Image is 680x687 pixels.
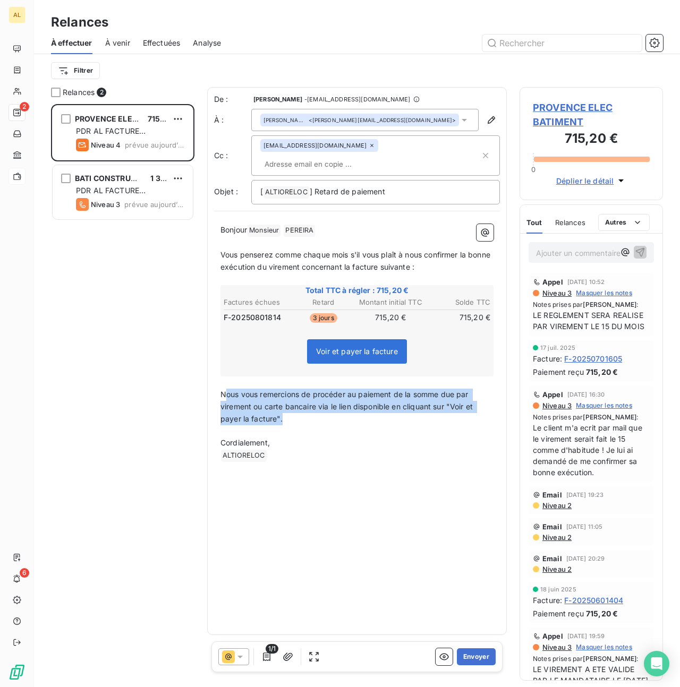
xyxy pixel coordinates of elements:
span: [DATE] 19:23 [566,492,604,498]
span: 6 [20,568,29,578]
span: 715,20 € [586,608,618,619]
span: Analyse [193,38,221,48]
span: [PERSON_NAME] [583,413,636,421]
span: Paiement reçu [533,366,584,377]
span: Niveau 4 [91,141,121,149]
span: Effectuées [143,38,181,48]
span: ALTIORELOC [221,450,267,462]
span: [PERSON_NAME] [253,96,302,102]
span: [ [260,187,263,196]
span: Monsieur [248,225,280,237]
span: [DATE] 20:29 [566,555,605,562]
span: À effectuer [51,38,92,48]
span: prévue aujourd’hui [125,141,184,149]
input: Adresse email en copie ... [260,156,383,172]
span: Masquer les notes [576,401,632,410]
span: PDR AL FACTURE [PERSON_NAME] [76,186,146,205]
span: LE VIREMENT A ETE VALIDE PAR LE MANDATAIRE LE [DATE] [533,664,650,686]
span: Bonjour [220,225,247,234]
span: 1/1 [266,644,278,654]
span: Masquer les notes [576,288,632,298]
span: [PERSON_NAME] [583,300,636,308]
span: Appel [542,278,563,286]
span: [PERSON_NAME] [583,655,636,663]
span: 0 [531,165,535,174]
span: LE REGLEMENT SERA REALISE PAR VIREMENT LE 15 DU MOIS [533,310,650,332]
span: Niveau 3 [541,643,572,651]
button: Envoyer [457,648,496,665]
span: Vous penserez comme chaque mois s'il vous plaît à nous confirmer la bonne exécution du virement c... [220,250,492,271]
span: Relances [555,218,585,227]
span: Facture : [533,353,562,364]
th: Solde TTC [425,297,491,308]
h3: Relances [51,13,108,32]
td: 715,20 € [425,312,491,323]
th: Factures échues [223,297,290,308]
span: BATI CONSTRUCTION ET RENOVATION [75,174,218,183]
span: 1 317,60 € [150,174,186,183]
span: - [EMAIL_ADDRESS][DOMAIN_NAME] [304,96,410,102]
span: 17 juil. 2025 [540,345,575,351]
span: Total TTC à régler : 715,20 € [222,285,492,296]
div: Open Intercom Messenger [644,651,669,676]
span: [DATE] 19:59 [567,633,605,639]
a: 2 [8,104,25,121]
span: Niveau 2 [541,501,572,510]
span: Paiement reçu [533,608,584,619]
th: Montant initial TTC [358,297,424,308]
span: Facture : [533,595,562,606]
span: Notes prises par : [533,300,650,310]
span: [PERSON_NAME] [263,116,307,124]
td: 715,20 € [358,312,424,323]
span: 2 [97,88,106,97]
span: 2 [20,102,29,111]
button: Filtrer [51,62,100,79]
span: Voir et payer la facture [316,347,398,356]
span: 715,20 € [586,366,618,377]
button: Déplier le détail [553,175,630,187]
span: Niveau 2 [541,565,572,573]
span: [DATE] 11:05 [566,523,603,530]
span: 18 juin 2025 [540,586,576,592]
span: Email [542,491,562,499]
span: Niveau 2 [541,533,572,542]
input: Rechercher [482,35,642,51]
span: PEREIRA [284,225,315,237]
h3: 715,20 € [533,129,650,150]
span: 715,20 € [148,114,180,123]
button: Autres [598,214,650,231]
span: [DATE] 16:30 [567,391,605,398]
span: [EMAIL_ADDRESS][DOMAIN_NAME] [263,142,367,149]
div: AL [8,6,25,23]
span: À venir [105,38,130,48]
span: De : [214,94,251,105]
span: 3 jours [310,313,337,323]
span: Niveau 3 [91,200,120,209]
span: Objet : [214,187,238,196]
label: À : [214,115,251,125]
span: F-20250601404 [564,595,623,606]
div: <[PERSON_NAME][EMAIL_ADDRESS][DOMAIN_NAME]> [263,116,456,124]
span: PROVENCE ELEC BATIMENT [75,114,178,123]
span: Nous vous remercions de procéder au paiement de la somme due par virement ou carte bancaire via l... [220,390,475,423]
span: F-20250701605 [564,353,622,364]
span: Notes prises par : [533,413,650,422]
span: Cordialement, [220,438,270,447]
span: Tout [526,218,542,227]
span: Niveau 3 [541,401,572,410]
span: Masquer les notes [576,642,632,652]
span: Appel [542,390,563,399]
th: Retard [291,297,357,308]
span: Déplier le détail [556,175,614,186]
span: Appel [542,632,563,640]
span: ALTIORELOC [263,186,309,199]
label: Cc : [214,150,251,161]
span: F-20250801814 [224,312,281,323]
span: ] Retard de paiement [310,187,385,196]
span: Niveau 3 [541,289,572,297]
span: PROVENCE ELEC BATIMENT [533,100,650,129]
span: Email [542,522,562,531]
span: Le client m'a ecrit par mail que le virement serait fait le 15 comme d'habitude ! Je lui ai deman... [533,422,650,478]
img: Logo LeanPay [8,664,25,681]
span: PDR AL FACTURE [PERSON_NAME] [76,126,146,146]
